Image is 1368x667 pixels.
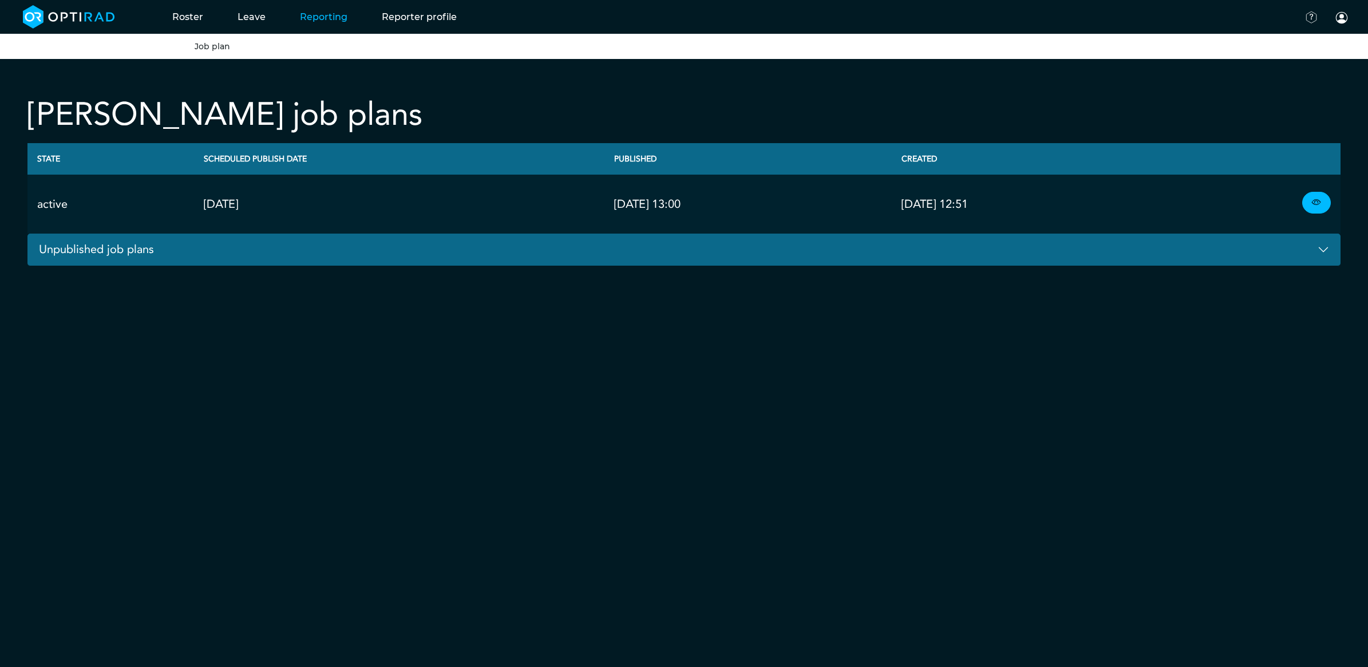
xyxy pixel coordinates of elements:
[604,175,892,234] td: [DATE] 13:00
[27,175,194,234] td: active
[27,234,1341,266] button: Unpublished job plans
[195,41,230,52] a: Job plan
[23,5,115,29] img: brand-opti-rad-logos-blue-and-white-d2f68631ba2948856bd03f2d395fb146ddc8fb01b4b6e9315ea85fa773367...
[27,96,422,134] h2: [PERSON_NAME] job plans
[27,143,194,175] th: State
[194,175,604,234] td: [DATE]
[892,175,1179,234] td: [DATE] 12:51
[892,143,1179,175] th: Created
[604,143,892,175] th: Published
[194,143,604,175] th: Scheduled Publish Date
